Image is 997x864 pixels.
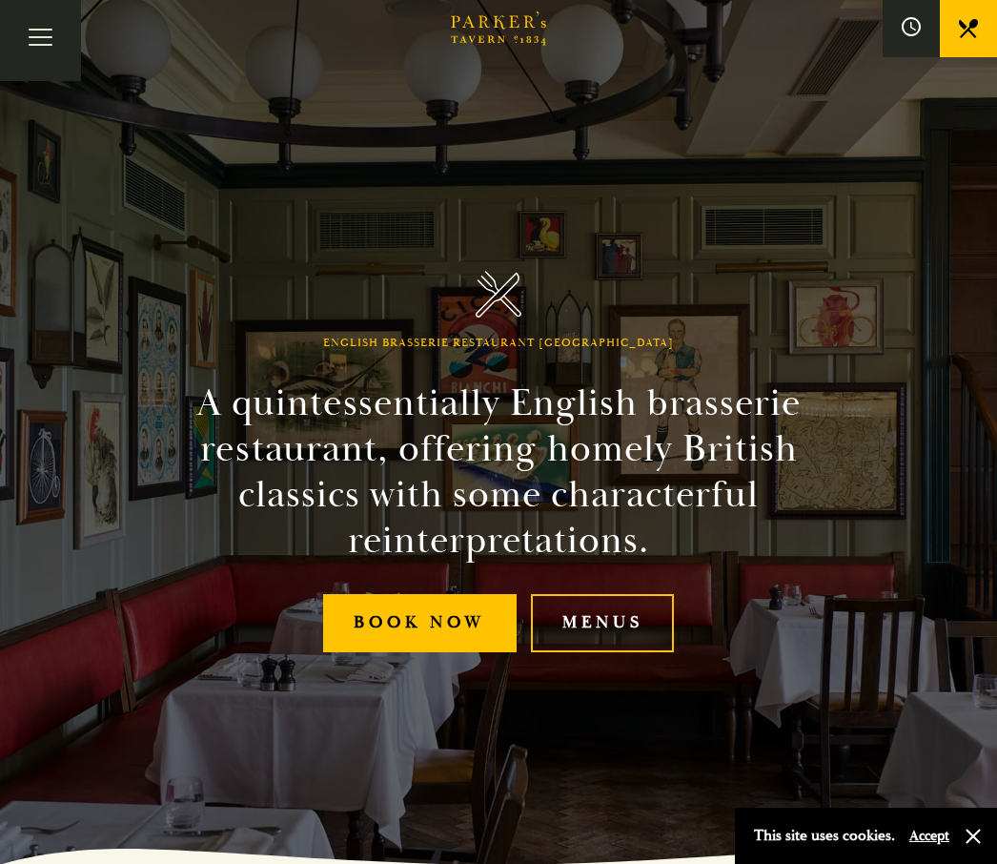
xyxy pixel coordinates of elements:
[140,381,857,564] h2: A quintessentially English brasserie restaurant, offering homely British classics with some chara...
[476,271,522,318] img: Parker's Tavern Brasserie Cambridge
[323,337,674,350] h1: English Brasserie Restaurant [GEOGRAPHIC_DATA]
[323,594,517,652] a: Book Now
[964,827,983,846] button: Close and accept
[909,827,949,845] button: Accept
[754,822,895,850] p: This site uses cookies.
[531,594,674,652] a: Menus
